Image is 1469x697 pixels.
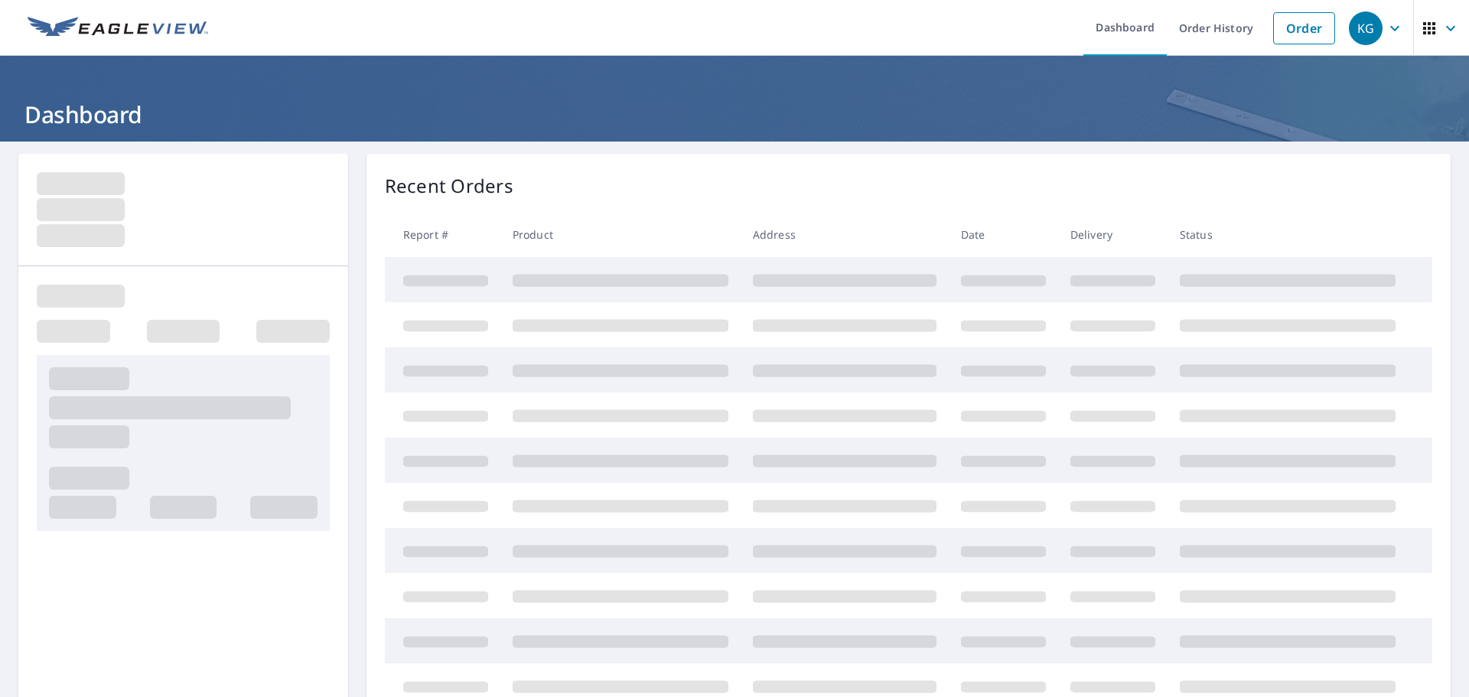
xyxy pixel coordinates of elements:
[949,212,1058,257] th: Date
[1273,12,1335,44] a: Order
[500,212,741,257] th: Product
[385,172,513,200] p: Recent Orders
[1168,212,1408,257] th: Status
[385,212,500,257] th: Report #
[741,212,949,257] th: Address
[1058,212,1168,257] th: Delivery
[28,17,208,40] img: EV Logo
[18,99,1451,130] h1: Dashboard
[1349,11,1383,45] div: KG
